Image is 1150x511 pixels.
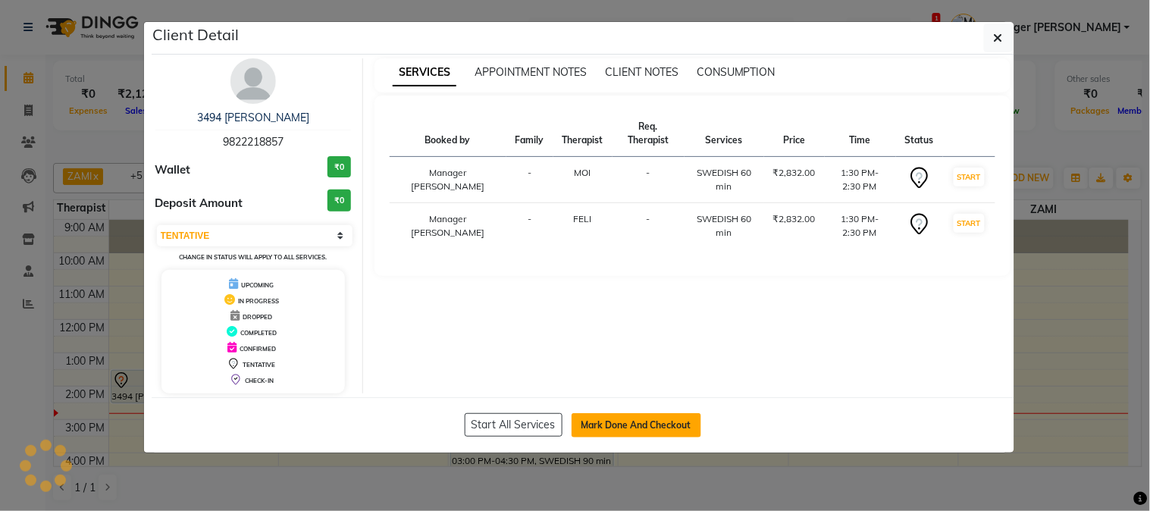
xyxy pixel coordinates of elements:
span: DROPPED [243,313,272,321]
span: APPOINTMENT NOTES [475,65,587,79]
button: START [954,214,985,233]
th: Family [506,111,553,157]
th: Therapist [553,111,613,157]
div: SWEDISH 60 min [694,212,755,240]
div: ₹2,832.00 [773,166,816,180]
td: - [506,203,553,249]
h5: Client Detail [153,24,240,46]
span: CONSUMPTION [697,65,776,79]
th: Booked by [390,111,506,157]
span: UPCOMING [241,281,274,289]
td: Manager [PERSON_NAME] [390,157,506,203]
td: - [506,157,553,203]
th: Status [896,111,943,157]
img: avatar [230,58,276,104]
td: - [613,203,685,249]
span: Wallet [155,161,191,179]
th: Price [764,111,825,157]
th: Services [685,111,764,157]
td: Manager [PERSON_NAME] [390,203,506,249]
h3: ₹0 [327,156,351,178]
span: CLIENT NOTES [605,65,678,79]
div: SWEDISH 60 min [694,166,755,193]
div: ₹2,832.00 [773,212,816,226]
span: COMPLETED [240,329,277,337]
span: FELI [574,213,592,224]
span: TENTATIVE [243,361,275,368]
td: - [613,157,685,203]
a: 3494 [PERSON_NAME] [197,111,309,124]
button: START [954,168,985,187]
small: Change in status will apply to all services. [179,253,327,261]
span: IN PROGRESS [238,297,279,305]
span: CHECK-IN [245,377,274,384]
th: Time [825,111,896,157]
td: 1:30 PM-2:30 PM [825,203,896,249]
th: Req. Therapist [613,111,685,157]
button: Start All Services [465,413,562,437]
span: 9822218857 [223,135,284,149]
h3: ₹0 [327,190,351,212]
span: MOI [575,167,591,178]
span: Deposit Amount [155,195,243,212]
span: CONFIRMED [240,345,276,353]
span: SERVICES [393,59,456,86]
td: 1:30 PM-2:30 PM [825,157,896,203]
button: Mark Done And Checkout [572,413,701,437]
